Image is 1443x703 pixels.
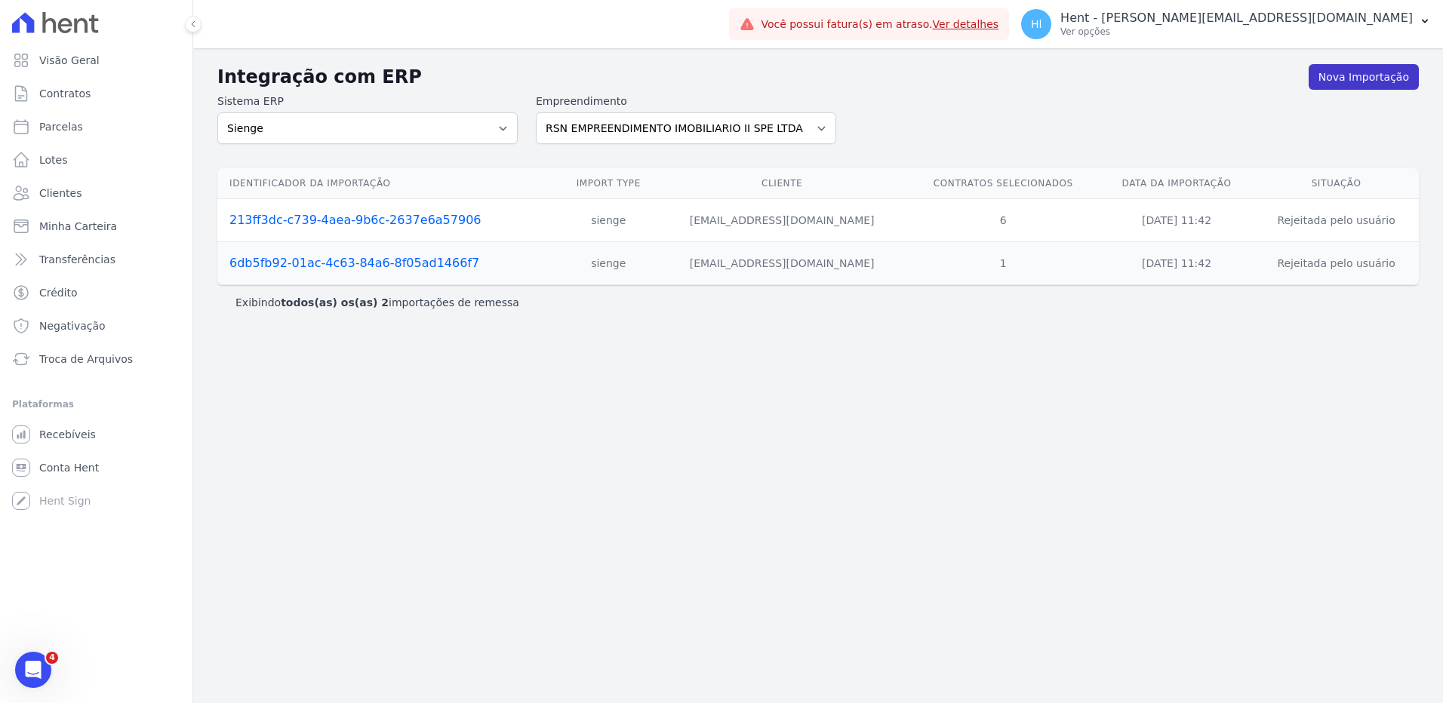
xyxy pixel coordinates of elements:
span: Transferências [39,252,115,267]
td: Rejeitada pelo usuário [1254,199,1419,242]
td: 6 [907,199,1100,242]
p: Exibindo importações de remessa [235,295,519,310]
td: [EMAIL_ADDRESS][DOMAIN_NAME] [657,199,907,242]
a: Crédito [6,278,186,308]
a: Lotes [6,145,186,175]
th: Identificador da Importação [217,168,560,199]
td: [EMAIL_ADDRESS][DOMAIN_NAME] [657,242,907,285]
b: todos(as) os(as) 2 [281,296,389,309]
a: 6db5fb92-01ac-4c63-84a6-8f05ad1466f7 [229,256,479,270]
a: Ver detalhes [933,18,999,30]
span: 4 [46,652,58,664]
a: Contratos [6,78,186,109]
span: Negativação [39,318,106,333]
th: Situação [1254,168,1419,199]
a: Nova Importação [1309,64,1419,90]
label: Sistema ERP [217,94,518,109]
label: Empreendimento [536,94,836,109]
th: Cliente [657,168,907,199]
span: Parcelas [39,119,83,134]
span: Contratos [39,86,91,101]
button: Hl Hent - [PERSON_NAME][EMAIL_ADDRESS][DOMAIN_NAME] Ver opções [1009,3,1443,45]
td: [DATE] 11:42 [1100,242,1254,285]
td: Rejeitada pelo usuário [1254,242,1419,285]
a: Conta Hent [6,453,186,483]
iframe: Intercom live chat [15,652,51,688]
span: Você possui fatura(s) em atraso. [761,17,998,32]
span: Clientes [39,186,82,201]
td: sienge [560,242,657,285]
span: Hl [1031,19,1041,29]
th: Data da Importação [1100,168,1254,199]
span: Visão Geral [39,53,100,68]
span: Minha Carteira [39,219,117,234]
a: Parcelas [6,112,186,142]
th: Contratos Selecionados [907,168,1100,199]
a: Minha Carteira [6,211,186,241]
span: Crédito [39,285,78,300]
span: Conta Hent [39,460,99,475]
a: Transferências [6,244,186,275]
td: 1 [907,242,1100,285]
a: Clientes [6,178,186,208]
td: sienge [560,199,657,242]
a: Troca de Arquivos [6,344,186,374]
h2: Integração com ERP [217,63,1309,91]
span: Lotes [39,152,68,167]
a: Negativação [6,311,186,341]
td: [DATE] 11:42 [1100,199,1254,242]
a: Visão Geral [6,45,186,75]
span: Troca de Arquivos [39,351,133,367]
div: Plataformas [12,395,180,413]
th: Import type [560,168,657,199]
p: Ver opções [1060,26,1413,38]
a: Recebíveis [6,419,186,450]
p: Hent - [PERSON_NAME][EMAIL_ADDRESS][DOMAIN_NAME] [1060,11,1413,26]
span: Recebíveis [39,427,96,442]
a: 213ff3dc-c739-4aea-9b6c-2637e6a57906 [229,213,482,227]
